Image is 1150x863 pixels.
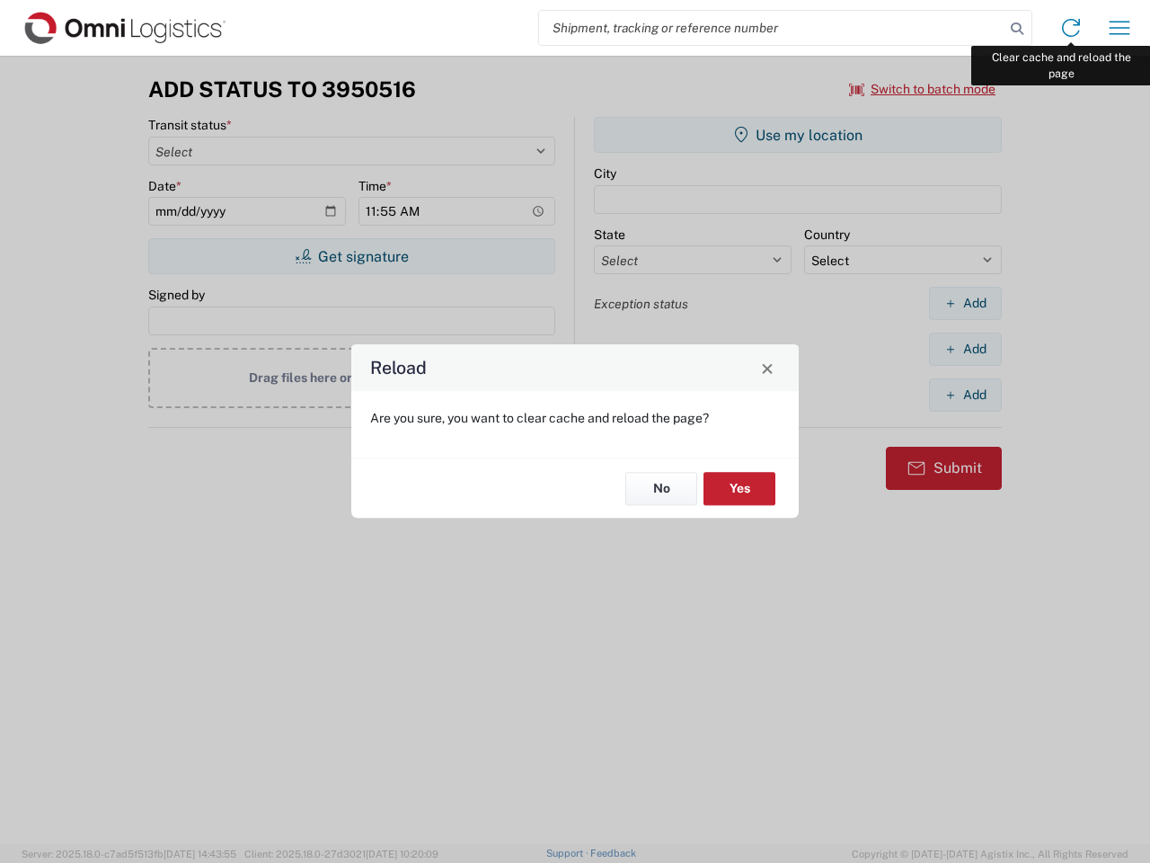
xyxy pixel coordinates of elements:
button: Close [755,355,780,380]
button: Yes [703,472,775,505]
button: No [625,472,697,505]
h4: Reload [370,355,427,381]
input: Shipment, tracking or reference number [539,11,1004,45]
p: Are you sure, you want to clear cache and reload the page? [370,410,780,426]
